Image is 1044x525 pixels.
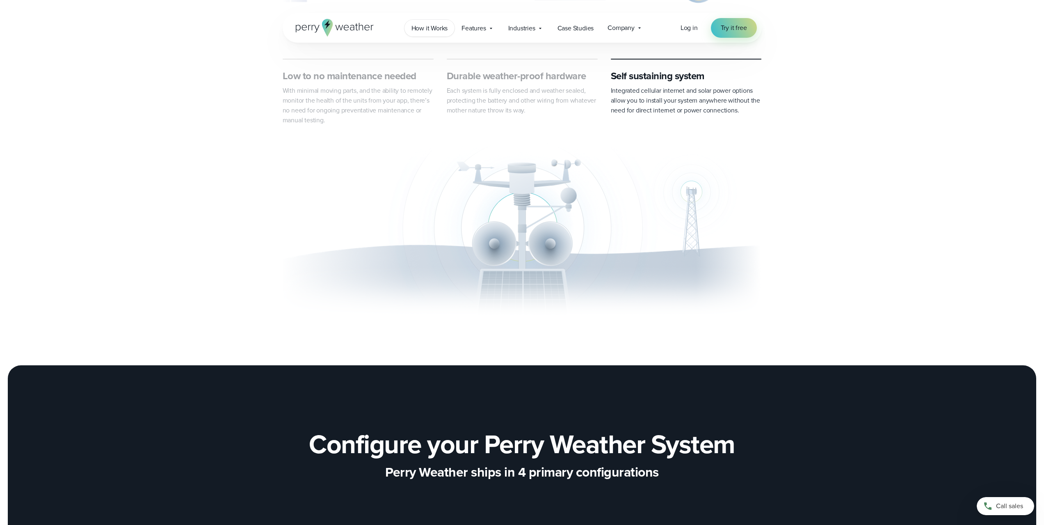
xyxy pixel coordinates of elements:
span: Industries [508,23,535,33]
h3: Durable weather-proof hardware [447,69,598,83]
a: Log in [681,23,698,33]
span: How it Works [411,23,448,33]
a: How it Works [404,20,455,37]
h3: Low to no maintenance needed [283,69,434,83]
span: Features [461,23,486,33]
p: Perry Weather ships in 4 primary configurations [385,464,659,480]
div: slideshow [283,135,762,316]
span: Try it free [721,23,747,33]
p: Each system is fully enclosed and weather sealed, protecting the battery and other wiring from wh... [447,86,598,115]
div: 3 of 3 [283,135,762,316]
span: Call sales [996,501,1023,511]
p: With minimal moving parts, and the ability to remotely monitor the health of the units from your ... [283,86,434,125]
span: Integrated cellular internet and solar power options allow you to install your system anywhere wi... [611,86,760,115]
a: Case Studies [551,20,601,37]
h2: Configure your Perry Weather System [309,431,735,457]
span: Case Studies [557,23,594,33]
span: Log in [681,23,698,32]
a: Try it free [711,18,757,38]
span: Company [608,23,635,33]
a: Call sales [977,497,1034,515]
h3: Self sustaining system [611,69,762,83]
